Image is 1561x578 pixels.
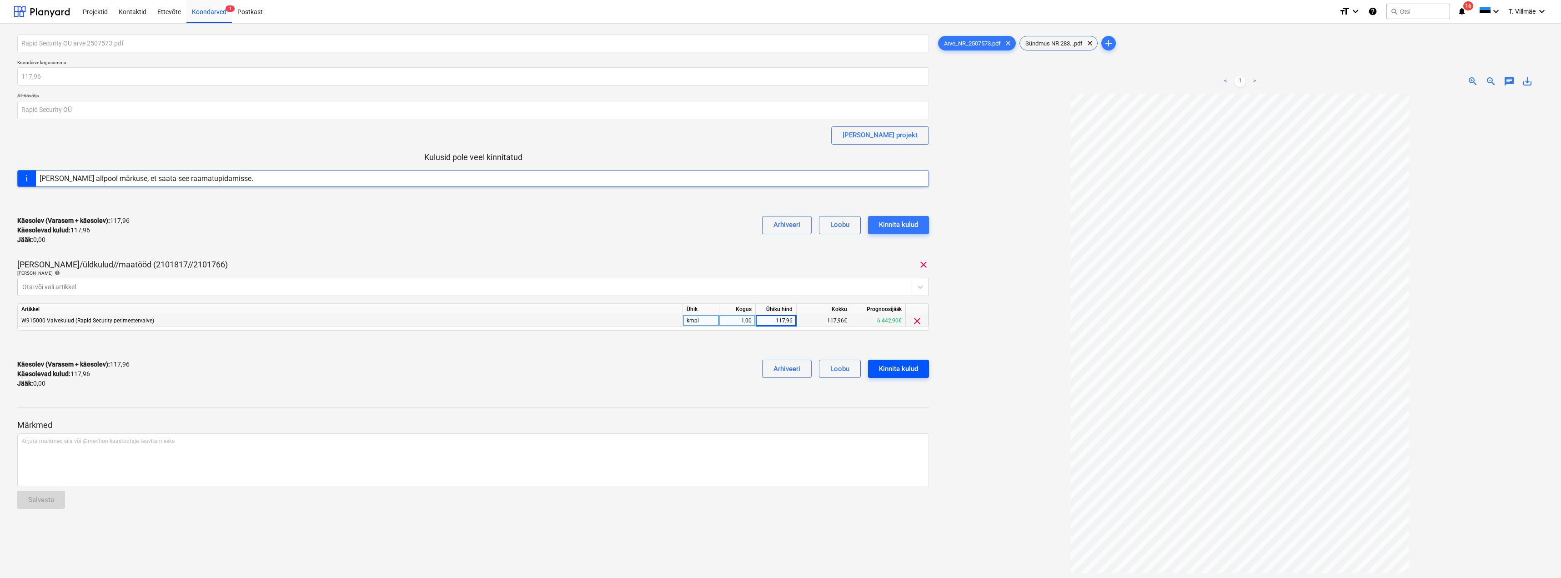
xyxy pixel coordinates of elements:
[17,93,929,101] p: Alltöövõtja
[1020,40,1088,47] span: Sündmus NR 283...pdf
[17,67,929,85] input: Koondarve kogusumma
[17,226,90,235] p: 117,96
[17,152,929,163] p: Kulusid pole veel kinnitatud
[1486,76,1496,87] span: zoom_out
[851,304,906,315] div: Prognoosijääk
[797,315,851,327] div: 117,96€
[1103,38,1114,49] span: add
[762,216,812,234] button: Arhiveeri
[868,360,929,378] button: Kinnita kulud
[17,101,929,119] input: Alltöövõtja
[830,363,849,375] div: Loobu
[40,174,253,183] div: [PERSON_NAME] allpool märkuse, et saata see raamatupidamisse.
[1516,534,1561,578] div: Vestlusvidin
[17,60,929,67] p: Koondarve kogusumma
[1019,36,1098,50] div: Sündmus NR 283...pdf
[226,5,235,12] span: 1
[1463,1,1473,10] span: 16
[1536,6,1547,17] i: keyboard_arrow_down
[1491,6,1501,17] i: keyboard_arrow_down
[17,217,110,224] strong: Käesolev (Varasem + käesolev) :
[939,40,1006,47] span: Arve_NR_2507573.pdf
[819,216,861,234] button: Loobu
[879,219,918,231] div: Kinnita kulud
[1084,38,1095,49] span: clear
[17,380,33,387] strong: Jääk :
[17,226,70,234] strong: Käesolevad kulud :
[879,363,918,375] div: Kinnita kulud
[723,315,752,327] div: 1,00
[1368,6,1377,17] i: Abikeskus
[1457,6,1466,17] i: notifications
[1386,4,1450,19] button: Otsi
[21,317,154,324] span: W915000 Valvekulud (Rapid Security perimeetervalve)
[1350,6,1361,17] i: keyboard_arrow_down
[17,420,929,431] p: Märkmed
[1003,38,1014,49] span: clear
[797,304,851,315] div: Kokku
[1220,76,1231,87] a: Previous page
[1235,76,1245,87] a: Page 1 is your current page
[773,363,800,375] div: Arhiveeri
[17,370,70,377] strong: Käesolevad kulud :
[17,270,929,276] div: [PERSON_NAME]
[1504,76,1515,87] span: chat
[17,379,45,388] p: 0,00
[759,315,793,327] div: 117,96
[18,304,683,315] div: Artikkel
[938,36,1016,50] div: Arve_NR_2507573.pdf
[17,360,130,369] p: 117,96
[1522,76,1533,87] span: save_alt
[683,304,719,315] div: Ühik
[1390,8,1398,15] span: search
[17,361,110,368] strong: Käesolev (Varasem + käesolev) :
[1467,76,1478,87] span: zoom_in
[1516,534,1561,578] iframe: Chat Widget
[683,315,719,327] div: kmpl
[17,34,929,52] input: Koondarve nimi
[17,216,130,226] p: 117,96
[843,129,918,141] div: [PERSON_NAME] projekt
[1339,6,1350,17] i: format_size
[830,219,849,231] div: Loobu
[1509,8,1536,15] span: T. Villmäe
[17,235,45,245] p: 0,00
[756,304,797,315] div: Ühiku hind
[719,304,756,315] div: Kogus
[868,216,929,234] button: Kinnita kulud
[851,315,906,327] div: 6 442,90€
[17,369,90,379] p: 117,96
[819,360,861,378] button: Loobu
[912,316,923,327] span: clear
[773,219,800,231] div: Arhiveeri
[1249,76,1260,87] a: Next page
[762,360,812,378] button: Arhiveeri
[17,236,33,243] strong: Jääk :
[53,270,60,276] span: help
[17,259,228,270] p: [PERSON_NAME]/üldkulud//maatööd (2101817//2101766)
[918,259,929,270] span: clear
[831,126,929,145] button: [PERSON_NAME] projekt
